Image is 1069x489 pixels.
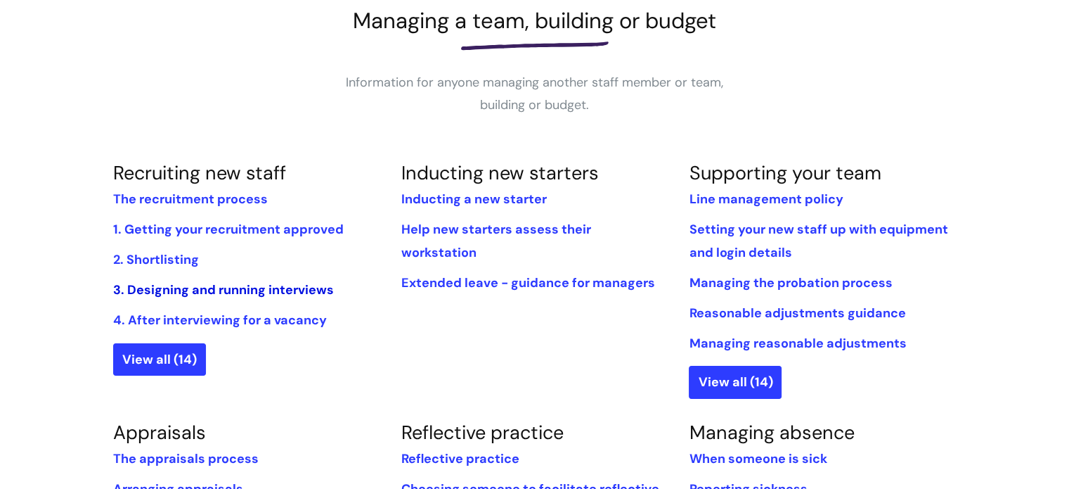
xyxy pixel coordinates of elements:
a: 2. Shortlisting [113,251,199,268]
a: 3. Designing and running interviews [113,281,334,298]
p: Information for anyone managing another staff member or team, building or budget. [324,71,746,117]
a: View all (14) [689,366,782,398]
a: The recruitment process [113,191,268,208]
a: Managing the probation process [689,274,892,291]
a: Managing reasonable adjustments [689,335,906,352]
a: Reasonable adjustments guidance [689,305,905,322]
a: Extended leave - guidance for managers [401,274,654,291]
a: 1. Getting your recruitment approved [113,221,344,238]
a: Inducting new starters [401,160,598,185]
h1: Managing a team, building or budget [113,8,957,34]
a: When someone is sick [689,450,827,467]
a: Managing absence [689,420,854,445]
a: 4. After interviewing for a vacancy [113,312,327,329]
a: Appraisals [113,420,206,445]
a: Reflective practice [401,420,563,445]
a: Inducting a new starter [401,191,546,208]
a: Recruiting new staff [113,160,286,185]
a: View all (14) [113,343,206,376]
a: Setting your new staff up with equipment and login details [689,221,947,260]
a: Supporting your team [689,160,881,185]
a: Line management policy [689,191,843,208]
a: The appraisals process [113,450,259,467]
a: Help new starters assess their workstation [401,221,590,260]
a: Reflective practice [401,450,519,467]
